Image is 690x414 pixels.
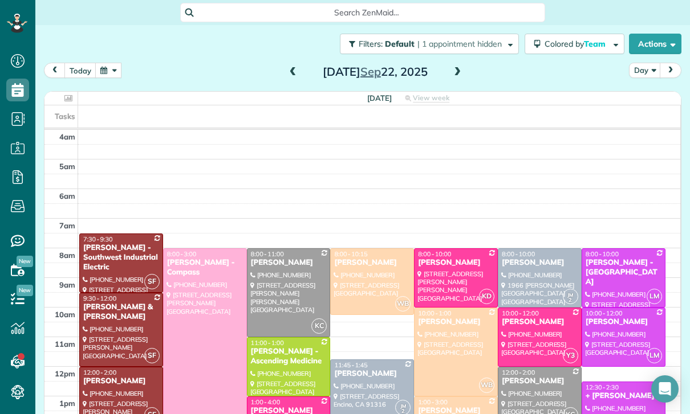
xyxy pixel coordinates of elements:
[584,39,607,49] span: Team
[479,289,494,304] span: KD
[647,348,662,363] span: LM
[144,274,160,289] span: SF
[585,317,662,327] div: [PERSON_NAME]
[167,258,243,277] div: [PERSON_NAME] - Compass
[59,191,75,200] span: 6am
[545,39,610,49] span: Colored by
[418,250,451,258] span: 8:00 - 10:00
[629,34,681,54] button: Actions
[304,65,447,78] h2: [DATE] 22, 2025
[334,250,367,258] span: 8:00 - 10:15
[417,317,494,327] div: [PERSON_NAME]
[417,258,494,268] div: [PERSON_NAME]
[586,250,619,258] span: 8:00 - 10:00
[502,309,539,317] span: 10:00 - 12:00
[501,376,578,386] div: [PERSON_NAME]
[55,112,75,121] span: Tasks
[660,63,681,78] button: next
[250,258,327,268] div: [PERSON_NAME]
[44,63,66,78] button: prev
[251,398,281,406] span: 1:00 - 4:00
[59,132,75,141] span: 4am
[501,258,578,268] div: [PERSON_NAME]
[55,369,75,378] span: 12pm
[367,93,392,103] span: [DATE]
[334,361,367,369] span: 11:45 - 1:45
[586,309,623,317] span: 10:00 - 12:00
[311,318,327,334] span: KC
[585,391,662,401] div: + [PERSON_NAME]
[144,348,160,363] span: SF
[83,243,160,272] div: [PERSON_NAME] - Southwest Industrial Electric
[359,39,383,49] span: Filters:
[567,292,573,298] span: JM
[55,310,75,319] span: 10am
[586,383,619,391] span: 12:30 - 2:30
[83,302,160,322] div: [PERSON_NAME] & [PERSON_NAME]
[83,294,116,302] span: 9:30 - 12:00
[502,250,535,258] span: 8:00 - 10:00
[340,34,519,54] button: Filters: Default | 1 appointment hidden
[360,64,381,79] span: Sep
[629,63,661,78] button: Day
[400,403,406,409] span: JM
[59,280,75,289] span: 9am
[251,339,284,347] span: 11:00 - 1:00
[501,317,578,327] div: [PERSON_NAME]
[418,309,451,317] span: 10:00 - 1:00
[250,347,327,366] div: [PERSON_NAME] - Ascending Medicine
[647,289,662,304] span: LM
[385,39,415,49] span: Default
[59,162,75,171] span: 5am
[167,250,197,258] span: 8:00 - 3:00
[17,256,33,267] span: New
[83,368,116,376] span: 12:00 - 2:00
[59,251,75,260] span: 8am
[55,339,75,349] span: 11am
[334,369,411,379] div: [PERSON_NAME]
[651,375,679,403] div: Open Intercom Messenger
[334,258,411,268] div: [PERSON_NAME]
[64,63,96,78] button: today
[563,348,578,363] span: Y3
[83,376,160,386] div: [PERSON_NAME]
[525,34,624,54] button: Colored byTeam
[413,93,449,103] span: View week
[59,399,75,408] span: 1pm
[251,250,284,258] span: 8:00 - 11:00
[563,295,578,306] small: 2
[417,39,502,49] span: | 1 appointment hidden
[502,368,535,376] span: 12:00 - 2:00
[59,221,75,230] span: 7am
[17,285,33,296] span: New
[585,258,662,287] div: [PERSON_NAME] - [GEOGRAPHIC_DATA]
[479,378,494,393] span: WB
[334,34,519,54] a: Filters: Default | 1 appointment hidden
[395,296,411,311] span: WB
[418,398,448,406] span: 1:00 - 3:00
[83,235,113,243] span: 7:30 - 9:30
